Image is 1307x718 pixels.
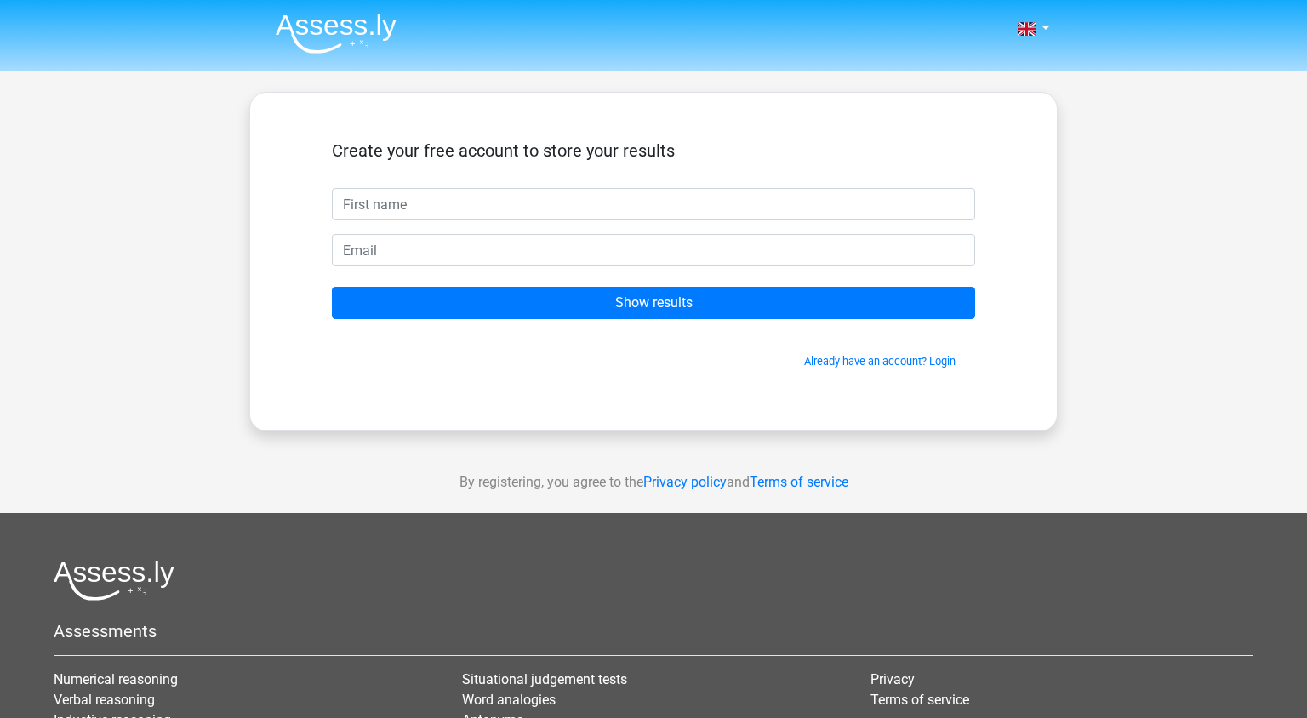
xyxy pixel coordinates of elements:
[54,692,155,708] a: Verbal reasoning
[54,621,1253,641] h5: Assessments
[276,14,397,54] img: Assessly
[870,671,915,687] a: Privacy
[804,355,956,368] a: Already have an account? Login
[462,692,556,708] a: Word analogies
[643,474,727,490] a: Privacy policy
[870,692,969,708] a: Terms of service
[332,234,975,266] input: Email
[332,140,975,161] h5: Create your free account to store your results
[332,287,975,319] input: Show results
[54,671,178,687] a: Numerical reasoning
[750,474,848,490] a: Terms of service
[332,188,975,220] input: First name
[462,671,627,687] a: Situational judgement tests
[54,561,174,601] img: Assessly logo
